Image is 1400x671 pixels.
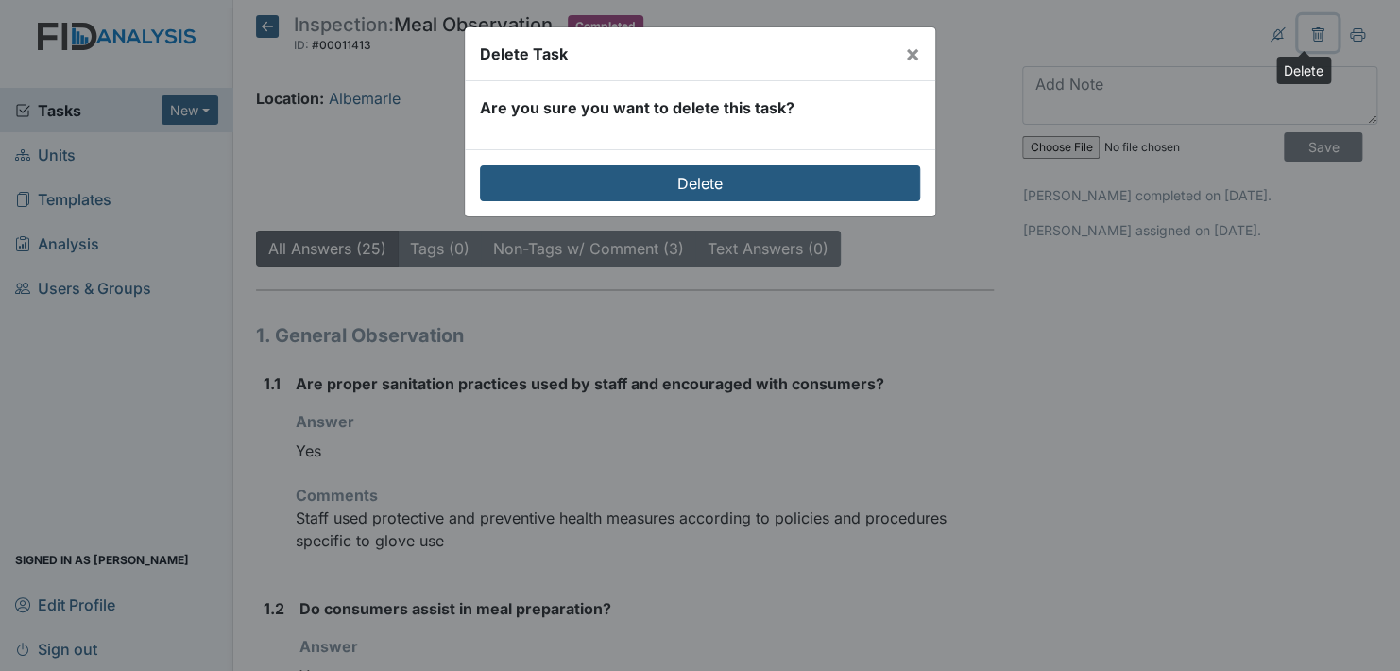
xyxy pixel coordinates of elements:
[480,165,920,201] input: Delete
[480,98,794,117] strong: Are you sure you want to delete this task?
[890,27,935,80] button: Close
[480,43,568,65] div: Delete Task
[905,40,920,67] span: ×
[1276,57,1331,84] div: Delete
